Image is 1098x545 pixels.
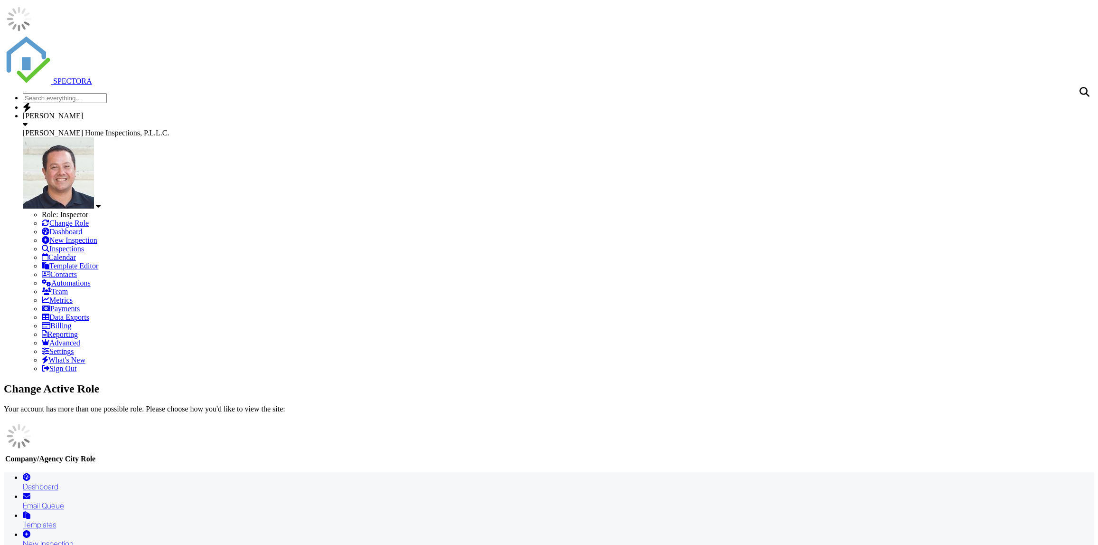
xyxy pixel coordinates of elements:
th: City [65,454,79,464]
a: Team [42,287,68,296]
img: The Best Home Inspection Software - Spectora [4,36,51,84]
span: Role: Inspector [42,210,88,219]
img: loading-93afd81d04378562ca97960a6d0abf470c8f8241ccf6a1b4da771bf876922d1b.gif [4,421,34,451]
a: Dashboard [42,228,82,236]
img: joe_headshot.jpg [23,137,94,209]
a: Payments [42,305,80,313]
input: Search everything... [23,93,107,103]
img: loading-93afd81d04378562ca97960a6d0abf470c8f8241ccf6a1b4da771bf876922d1b.gif [4,4,34,34]
a: What's New [42,356,85,364]
a: Dashboard [23,472,1094,491]
div: Templates [23,520,1094,529]
p: Your account has more than one possible role. Please choose how you'd like to view the site: [4,405,1094,413]
a: Advanced [42,339,80,347]
th: Role [80,454,96,464]
div: Dashboard [23,482,1094,491]
a: Data Exports [42,313,89,321]
a: Sign Out [42,364,76,373]
a: Inspections [42,245,84,253]
a: Reporting [42,330,78,338]
a: Change Role [42,219,89,227]
a: New Inspection [42,236,97,244]
h2: Change Active Role [4,382,1094,395]
a: SPECTORA [4,77,92,85]
a: Template Editor [42,262,98,270]
div: Farrell Home Inspections, P.L.L.C. [23,129,1094,137]
a: Calendar [42,253,76,261]
a: Settings [42,347,74,355]
div: Email Queue [23,501,1094,510]
a: Automations [42,279,91,287]
th: Company/Agency [5,454,64,464]
a: Contacts [42,270,77,278]
span: SPECTORA [53,77,92,85]
a: Billing [42,322,71,330]
a: Email Queue [23,491,1094,510]
a: Metrics [42,296,73,304]
a: Templates [23,510,1094,529]
div: [PERSON_NAME] [23,112,1094,120]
